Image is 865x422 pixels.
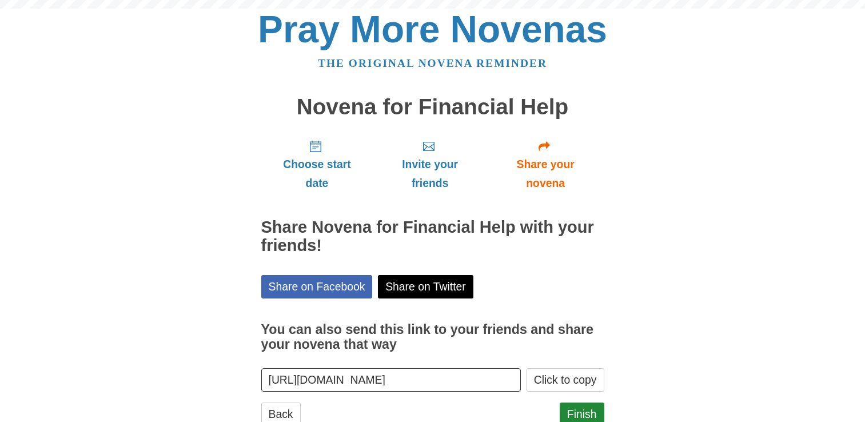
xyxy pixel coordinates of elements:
a: Share on Twitter [378,275,473,298]
h3: You can also send this link to your friends and share your novena that way [261,323,604,352]
button: Click to copy [527,368,604,392]
a: Invite your friends [373,130,487,198]
span: Choose start date [273,155,362,193]
a: Share on Facebook [261,275,373,298]
h1: Novena for Financial Help [261,95,604,120]
a: Share your novena [487,130,604,198]
span: Share your novena [499,155,593,193]
a: Pray More Novenas [258,8,607,50]
h2: Share Novena for Financial Help with your friends! [261,218,604,255]
span: Invite your friends [384,155,475,193]
a: The original novena reminder [318,57,547,69]
a: Choose start date [261,130,373,198]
